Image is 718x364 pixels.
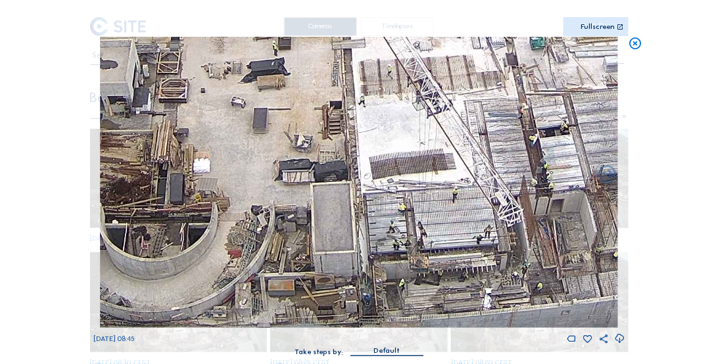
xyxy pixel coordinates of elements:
div: Default [350,345,423,355]
i: Back [596,164,617,185]
i: Forward [101,164,122,185]
div: Default [373,345,400,357]
span: [DATE] 08:45 [93,334,134,343]
img: Image [100,37,618,328]
div: Fullscreen [581,24,615,32]
div: Take steps by: [295,349,343,356]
